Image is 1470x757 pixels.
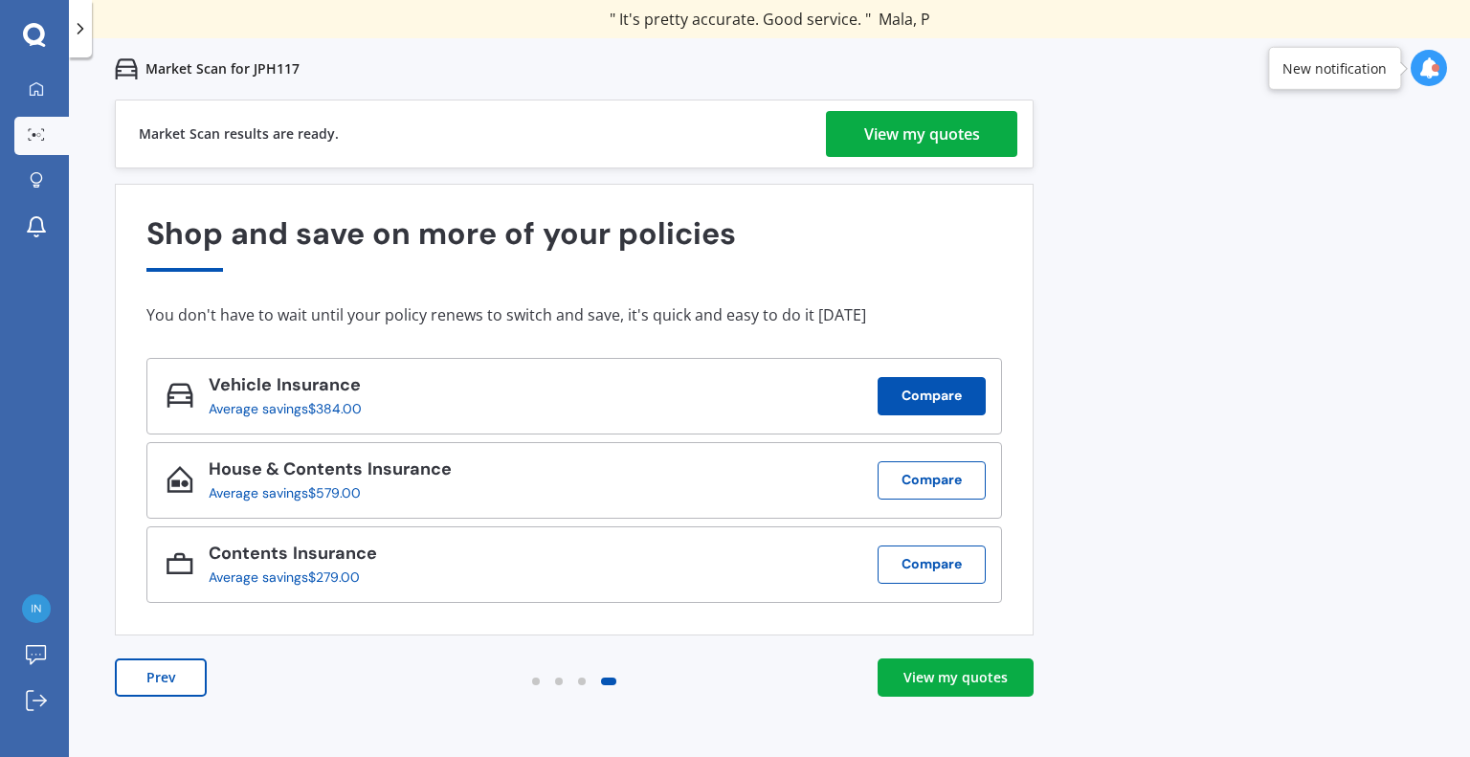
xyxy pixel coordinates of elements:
img: Contents_icon [167,550,193,577]
div: Average savings $384.00 [209,401,362,416]
img: Vehicle_icon [167,382,193,409]
span: Insurance [288,542,377,565]
img: c9d3793ed8bee8199a701f9decf663c2 [22,594,51,623]
img: House & Contents_icon [167,466,193,493]
div: Average savings $579.00 [209,485,436,501]
div: Vehicle [209,375,377,401]
button: Prev [115,658,207,697]
div: You don't have to wait until your policy renews to switch and save, it's quick and easy to do it ... [146,305,1002,324]
div: Shop and save on more of your policies [146,216,1002,271]
span: Insurance [363,457,452,480]
div: Average savings $279.00 [209,569,362,585]
a: View my quotes [878,658,1034,697]
div: House & Contents [209,459,452,485]
p: Market Scan for JPH117 [145,59,300,78]
div: View my quotes [864,111,980,157]
button: Compare [878,377,986,415]
button: Compare [878,545,986,584]
a: View my quotes [826,111,1017,157]
img: car.f15378c7a67c060ca3f3.svg [115,57,138,80]
button: Compare [878,461,986,500]
div: Market Scan results are ready. [139,100,339,167]
div: New notification [1282,58,1387,78]
div: Contents [209,544,377,569]
span: Insurance [272,373,361,396]
div: View my quotes [903,668,1008,687]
